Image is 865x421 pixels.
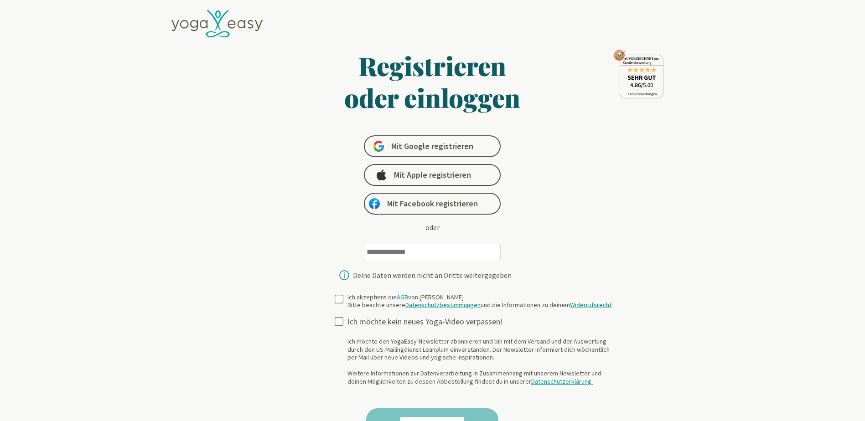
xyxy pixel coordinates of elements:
div: oder [425,222,440,233]
div: Deine Daten werden nicht an Dritte weitergegeben [353,272,512,279]
span: Mit Apple registrieren [394,169,471,180]
div: Ich möchte den YogaEasy-Newsletter abonnieren und bin mit dem Versand und der Auswertung durch de... [347,338,620,385]
span: Mit Facebook registrieren [387,198,478,209]
div: Ich möchte kein neues Yoga-Video verpassen! [347,317,620,327]
a: AGB [397,293,408,301]
a: Mit Apple registrieren [364,164,501,186]
a: Mit Google registrieren [364,135,501,157]
h1: Registrieren oder einloggen [256,50,609,113]
img: ausgezeichnet_seal.png [614,50,663,98]
span: Mit Google registrieren [391,141,473,152]
a: Mit Facebook registrieren [364,193,501,215]
div: Ich akzeptiere die von [PERSON_NAME] Bitte beachte unsere und die Informationen zu deinem . [347,293,613,309]
a: Widerrufsrecht [570,301,611,309]
a: Datenschutzbestimmungen [405,301,481,309]
a: Datenschutzerklärung. [531,377,593,385]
